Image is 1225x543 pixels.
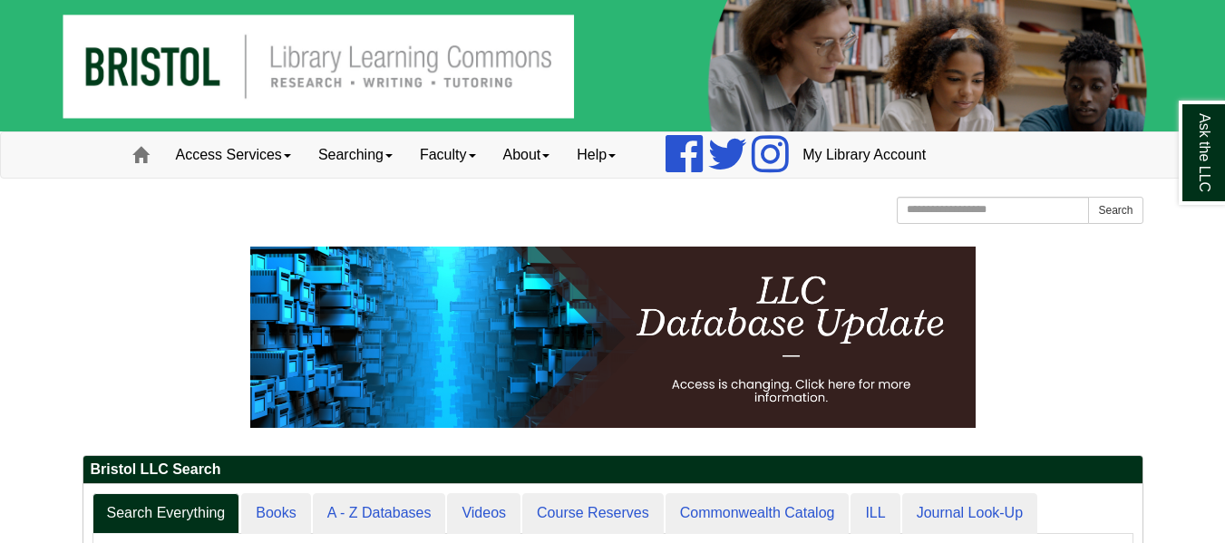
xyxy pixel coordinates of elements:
h2: Bristol LLC Search [83,456,1142,484]
a: Help [563,132,629,178]
a: ILL [851,493,899,534]
a: My Library Account [789,132,939,178]
a: About [490,132,564,178]
button: Search [1088,197,1142,224]
a: Search Everything [92,493,240,534]
a: Course Reserves [522,493,664,534]
a: Access Services [162,132,305,178]
a: Searching [305,132,406,178]
a: A - Z Databases [313,493,446,534]
a: Faculty [406,132,490,178]
a: Commonwealth Catalog [666,493,850,534]
img: HTML tutorial [250,247,976,428]
a: Journal Look-Up [902,493,1037,534]
a: Books [241,493,310,534]
a: Videos [447,493,520,534]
